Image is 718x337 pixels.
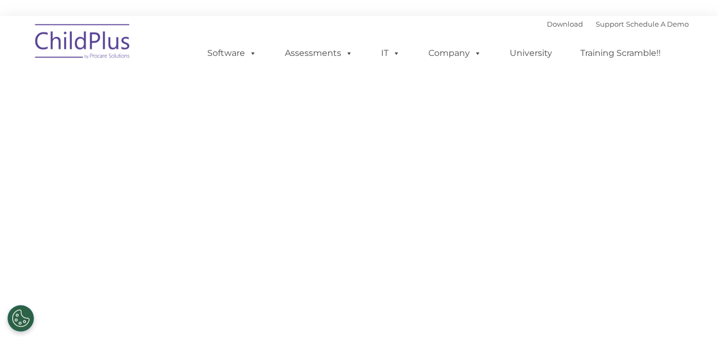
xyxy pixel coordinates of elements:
a: Schedule A Demo [626,20,689,28]
img: ChildPlus by Procare Solutions [30,17,136,70]
button: Cookies Settings [7,305,34,332]
a: Training Scramble!! [570,43,671,64]
a: University [499,43,563,64]
a: Company [418,43,492,64]
a: Download [547,20,583,28]
a: Assessments [274,43,364,64]
font: | [547,20,689,28]
a: Support [596,20,624,28]
a: Software [197,43,267,64]
a: IT [370,43,411,64]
